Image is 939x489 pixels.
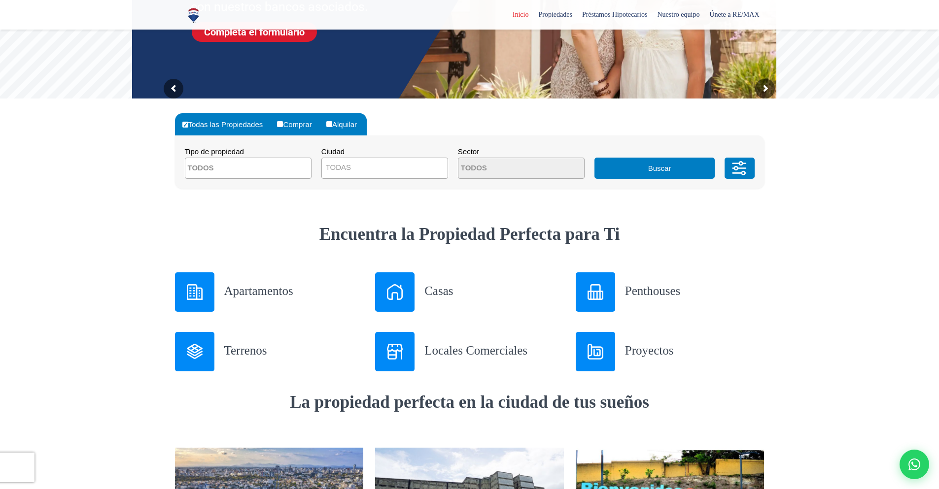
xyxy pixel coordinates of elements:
[458,147,479,156] span: Sector
[277,121,283,127] input: Comprar
[185,158,281,179] textarea: Search
[321,147,345,156] span: Ciudad
[192,22,317,42] a: Completa el formulario
[185,7,202,24] img: Logo de REMAX
[576,332,765,371] a: Proyectos
[180,113,273,135] label: Todas las Propiedades
[577,7,653,22] span: Préstamos Hipotecarios
[321,158,448,179] span: TODAS
[424,282,564,299] h3: Casas
[375,332,564,371] a: Locales Comerciales
[576,272,765,312] a: Penthouses
[322,161,448,174] span: TODAS
[182,122,188,128] input: Todas las Propiedades
[185,147,244,156] span: Tipo de propiedad
[594,158,715,179] button: Buscar
[533,7,577,22] span: Propiedades
[625,342,765,359] h3: Proyectos
[508,7,534,22] span: Inicio
[458,158,554,179] textarea: Search
[175,332,364,371] a: Terrenos
[275,113,321,135] label: Comprar
[424,342,564,359] h3: Locales Comerciales
[652,7,704,22] span: Nuestro equipo
[290,392,649,412] strong: La propiedad perfecta en la ciudad de tus sueños
[375,272,564,312] a: Casas
[175,272,364,312] a: Apartamentos
[324,113,367,135] label: Alquilar
[224,342,364,359] h3: Terrenos
[704,7,764,22] span: Únete a RE/MAX
[319,225,620,244] strong: Encuentra la Propiedad Perfecta para Ti
[224,282,364,299] h3: Apartamentos
[326,163,351,171] span: TODAS
[326,121,332,127] input: Alquilar
[625,282,765,299] h3: Penthouses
